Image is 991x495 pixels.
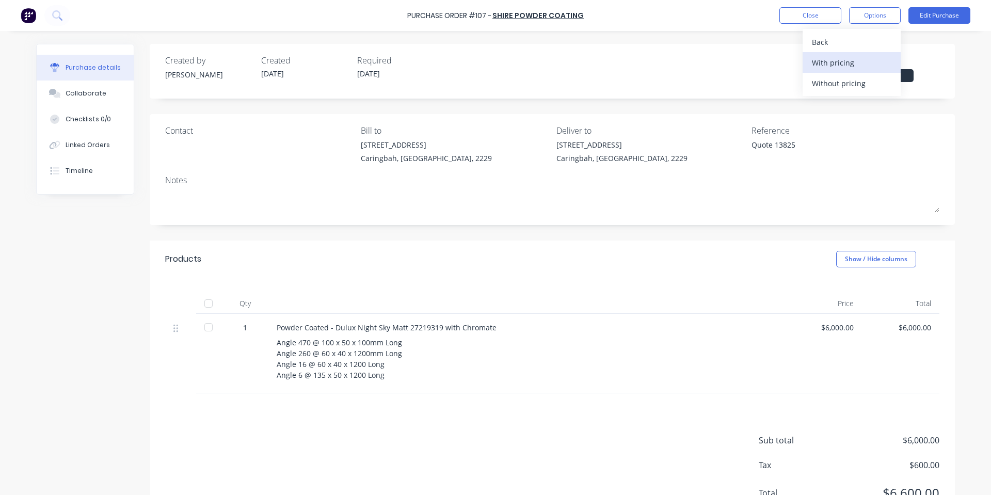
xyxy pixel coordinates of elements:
span: Sub total [759,434,836,446]
div: Bill to [361,124,549,137]
a: Shire Powder Coating [492,10,584,21]
button: Collaborate [37,81,134,106]
button: Linked Orders [37,132,134,158]
img: Factory [21,8,36,23]
div: Checklists 0/0 [66,115,111,124]
div: Reference [752,124,939,137]
div: $6,000.00 [793,322,854,333]
div: Total [862,293,939,314]
div: [STREET_ADDRESS] [556,139,688,150]
button: Edit Purchase [908,7,970,24]
button: Checklists 0/0 [37,106,134,132]
div: Deliver to [556,124,744,137]
div: Qty [222,293,268,314]
span: $600.00 [836,459,939,471]
div: Without pricing [812,76,891,91]
button: Timeline [37,158,134,184]
button: Options [849,7,901,24]
button: With pricing [803,52,901,73]
div: Created [261,54,349,67]
div: Required [357,54,445,67]
div: Purchase details [66,63,121,72]
div: Created by [165,54,253,67]
div: Linked Orders [66,140,110,150]
button: Show / Hide columns [836,251,916,267]
button: Without pricing [803,73,901,93]
div: $6,000.00 [870,322,931,333]
span: $6,000.00 [836,434,939,446]
div: [PERSON_NAME] [165,69,253,80]
div: Price [785,293,862,314]
div: Purchase Order #107 - [407,10,491,21]
div: 1 [230,322,260,333]
div: Products [165,253,201,265]
button: Purchase details [37,55,134,81]
div: With pricing [812,55,891,70]
button: Back [803,31,901,52]
div: Timeline [66,166,93,175]
div: Contact [165,124,353,137]
div: Collaborate [66,89,106,98]
div: Powder Coated - Dulux Night Sky Matt 27219319 with Chromate [277,322,776,333]
div: Back [812,35,891,50]
div: Notes [165,174,939,186]
div: Caringbah, [GEOGRAPHIC_DATA], 2229 [361,153,492,164]
span: Tax [759,459,836,471]
button: Close [779,7,841,24]
div: [STREET_ADDRESS] [361,139,492,150]
textarea: Quote 13825 [752,139,881,163]
div: Caringbah, [GEOGRAPHIC_DATA], 2229 [556,153,688,164]
div: Angle 470 @ 100 x 50 x 100mm Long Angle 260 @ 60 x 40 x 1200mm Long Angle 16 @ 60 x 40 x 1200 Lon... [277,337,776,380]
